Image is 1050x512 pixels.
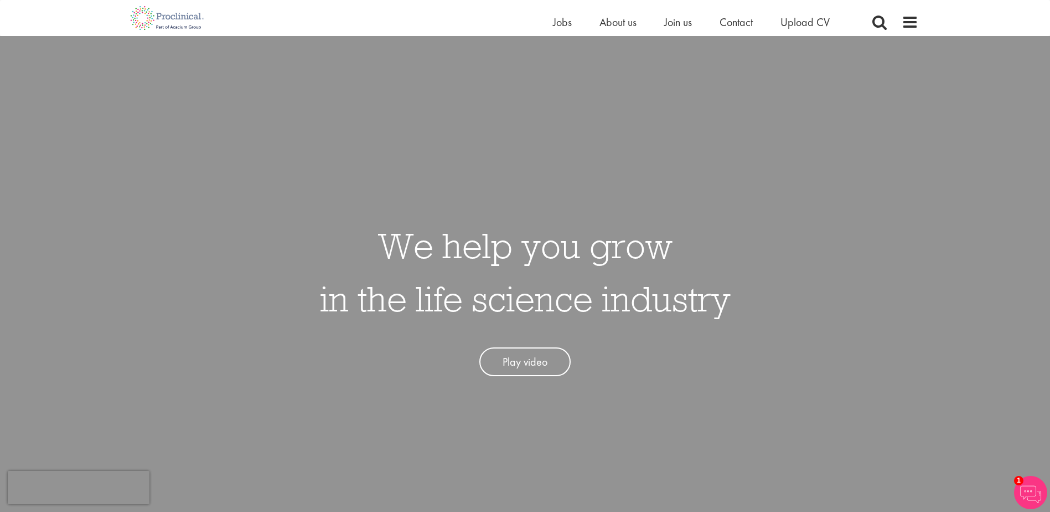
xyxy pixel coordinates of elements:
a: Jobs [553,15,572,29]
a: Join us [664,15,692,29]
span: 1 [1014,476,1023,485]
a: Contact [720,15,753,29]
a: About us [599,15,637,29]
a: Play video [479,347,571,377]
img: Chatbot [1014,476,1047,509]
h1: We help you grow in the life science industry [320,219,731,325]
a: Upload CV [780,15,830,29]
